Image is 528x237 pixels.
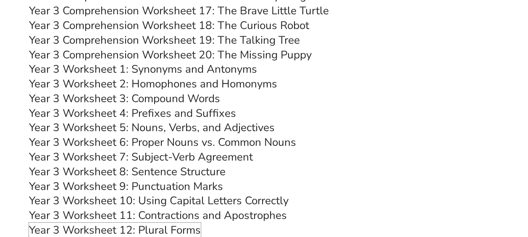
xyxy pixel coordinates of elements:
[29,120,275,135] a: Year 3 Worksheet 5: Nouns, Verbs, and Adjectives
[29,18,309,33] a: Year 3 Comprehension Worksheet 18: The Curious Robot
[29,106,236,121] a: Year 3 Worksheet 4: Prefixes and Suffixes
[29,193,289,208] a: Year 3 Worksheet 10: Using Capital Letters Correctly
[29,150,253,164] a: Year 3 Worksheet 7: Subject-Verb Agreement
[29,164,226,179] a: Year 3 Worksheet 8: Sentence Structure
[29,33,300,47] a: Year 3 Comprehension Worksheet 19: The Talking Tree
[29,3,329,18] a: Year 3 Comprehension Worksheet 17: The Brave Little Turtle
[29,47,312,62] a: Year 3 Comprehension Worksheet 20: The Missing Puppy
[29,179,223,194] a: Year 3 Worksheet 9: Punctuation Marks
[29,62,257,76] a: Year 3 Worksheet 1: Synonyms and Antonyms
[29,135,296,150] a: Year 3 Worksheet 6: Proper Nouns vs. Common Nouns
[29,91,220,106] a: Year 3 Worksheet 3: Compound Words
[388,142,528,237] iframe: Chat Widget
[29,76,277,91] a: Year 3 Worksheet 2: Homophones and Homonyms
[29,208,287,223] a: Year 3 Worksheet 11: Contractions and Apostrophes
